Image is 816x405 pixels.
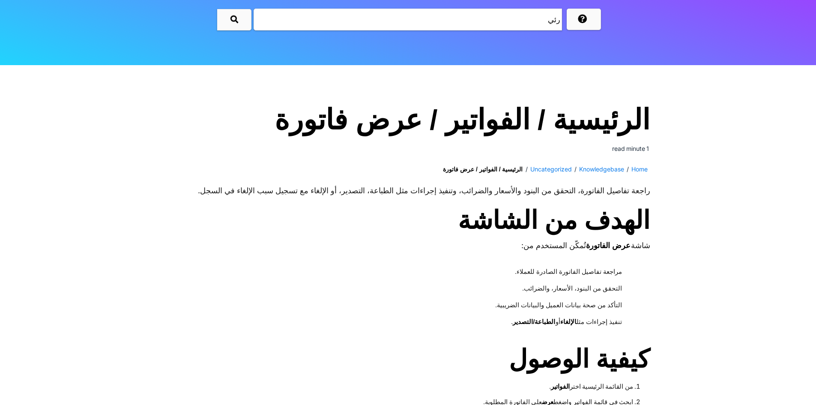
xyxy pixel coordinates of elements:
li: مراجعة تفاصيل الفاتورة الصادرة للعملاء. [175,264,633,281]
span: / [526,162,528,177]
strong: كيفية الوصول [509,345,650,373]
span: / [627,162,629,177]
strong: الطباعة/التصدير [513,318,555,325]
strong: الفواتير [551,383,570,390]
a: Uncategorized [530,162,572,177]
h1: الرئيسية / الفواتير / عرض فاتورة [166,104,650,137]
p: راجعة تفاصيل الفاتورة، التحقق من البنود والأسعار والضرائب، وتنفيذ إجراءات مثل الطباعة، التصدير، أ... [166,185,650,196]
span: read [612,141,625,157]
li: التأكد من صحة بيانات العميل والبيانات الضريبية. [175,297,633,314]
li: تنفيذ إجراءات مثل أو . [175,314,633,331]
li: التحقق من البنود، الأسعار، والضرائب. [175,281,633,297]
li: من القائمة الرئيسية اختر . [182,379,633,395]
strong: الرئيسية / الفواتير / عرض فاتورة [443,166,523,173]
span: minute [626,141,645,157]
span: / [574,162,577,177]
span: 1 [646,141,649,157]
h2: الهدف من الشاشة [166,205,650,236]
strong: عرض الفاتورة [586,241,631,250]
strong: الإلغاء [560,318,577,325]
p: شاشة تُمكّن المستخدم من: [166,240,650,251]
a: Home [631,162,648,177]
a: Knowledgebase [579,162,624,177]
input: search-query [254,9,562,30]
